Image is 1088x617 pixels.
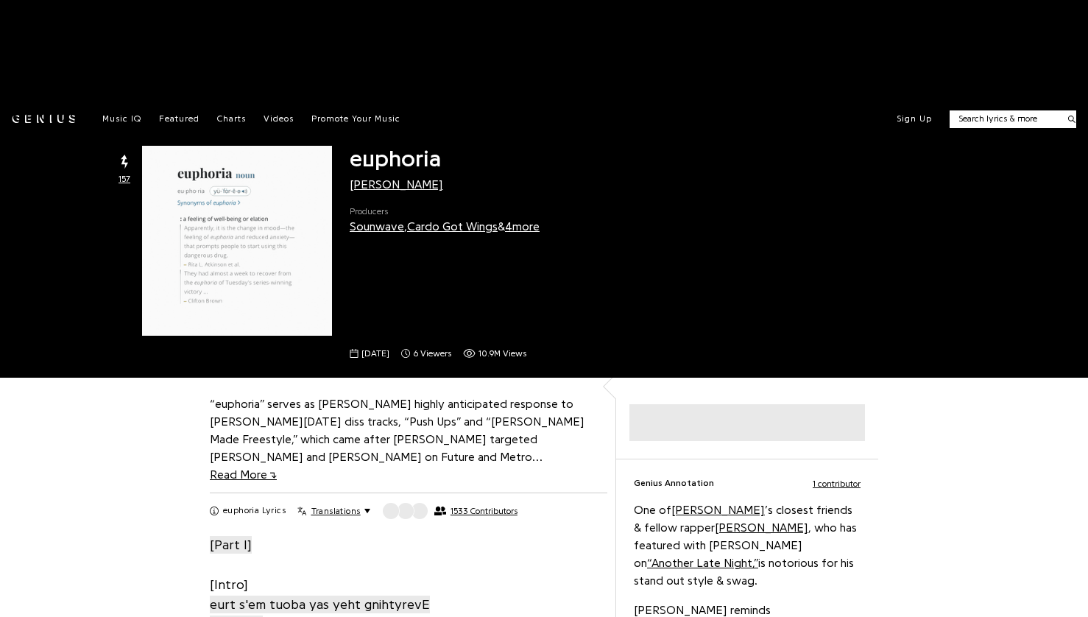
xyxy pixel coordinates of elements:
[210,596,430,613] span: ​eurt s'em tuoba yas yeht gnihtyrevE
[159,113,199,125] a: Featured
[142,146,332,336] img: Cover art for euphoria by Kendrick Lamar
[350,147,441,171] span: euphoria
[311,114,400,123] span: Promote Your Music
[350,221,404,233] a: Sounwave
[217,114,246,123] span: Charts
[210,398,584,481] a: “euphoria” serves as [PERSON_NAME] highly anticipated response to [PERSON_NAME][DATE] diss tracks...
[407,221,498,233] a: Cardo Got Wings
[361,348,389,360] span: [DATE]
[210,535,252,554] a: [Part I]
[950,113,1059,125] input: Search lyrics & more
[350,219,540,236] div: , &
[210,536,252,554] span: [Part I]
[478,348,526,360] span: 10.9M views
[647,557,758,569] a: “Another Late Night,”
[276,18,812,84] iframe: Advertisement
[223,505,286,517] h2: euphoria Lyrics
[382,502,517,520] button: 1533 Contributors
[264,114,294,123] span: Videos
[413,348,451,360] span: 6 viewers
[297,505,370,517] button: Translations
[311,113,400,125] a: Promote Your Music
[715,522,808,534] a: [PERSON_NAME]
[671,504,765,516] a: [PERSON_NAME]
[102,114,141,123] span: Music IQ
[463,348,526,360] span: 10,873,376 views
[159,114,199,123] span: Featured
[311,505,361,517] span: Translations
[217,113,246,125] a: Charts
[119,173,130,186] span: 157
[210,594,430,614] a: ​eurt s'em tuoba yas yeht gnihtyrevE
[634,501,861,590] p: One of ’s closest friends & fellow rapper , who has featured with [PERSON_NAME] on is notorious f...
[897,113,932,125] button: Sign Up
[264,113,294,125] a: Videos
[350,179,443,191] a: [PERSON_NAME]
[210,469,277,481] span: Read More
[350,205,540,218] span: Producers
[102,113,141,125] a: Music IQ
[634,477,714,490] span: Genius Annotation
[451,506,517,516] span: 1533 Contributors
[401,348,451,360] span: 6 viewers
[505,220,540,234] button: 4more
[813,477,861,490] button: 1 contributor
